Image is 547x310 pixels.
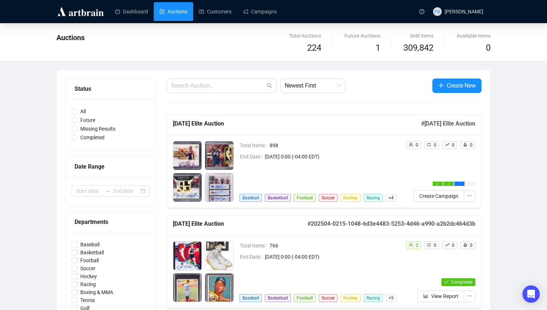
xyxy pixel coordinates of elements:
[56,6,105,17] img: logo
[167,115,482,208] a: [DATE] Elite Auction#[DATE] Elite AuctionTotal Items898End Date[DATE] 0:00 (-04:00 EDT)BaseballBa...
[414,190,464,202] button: Create Campaign
[451,280,472,285] span: Completed
[419,9,424,14] span: question-circle
[105,188,110,194] span: swap-right
[240,153,265,161] span: End Date
[444,280,449,284] span: check
[243,2,277,21] a: Campaigns
[171,81,265,90] input: Search Auction...
[76,187,102,195] input: Start date
[77,256,102,264] span: Football
[364,194,383,202] span: Racing
[423,293,428,298] span: bar-chart
[434,243,436,248] span: 0
[77,241,102,249] span: Baseball
[289,32,321,40] div: Total Auctions
[173,242,202,270] img: 1_1.jpg
[77,288,116,296] span: Boxing & MMA
[463,143,467,147] span: rocket
[419,192,458,200] span: Create Campaign
[77,107,89,115] span: All
[113,187,139,195] input: End date
[486,43,491,53] span: 0
[267,83,272,89] span: search
[77,116,98,124] span: Future
[265,253,400,261] span: [DATE] 0:00 (-04:00 EDT)
[434,8,440,14] span: FW
[319,294,338,302] span: Soccer
[77,296,98,304] span: Tennis
[470,243,472,248] span: 0
[307,43,321,53] span: 224
[421,119,475,128] h5: # [DATE] Elite Auction
[265,294,291,302] span: Basketball
[77,272,100,280] span: Hockey
[434,143,436,148] span: 0
[445,9,483,14] span: [PERSON_NAME]
[173,220,308,228] h5: [DATE] Elite Auction
[240,253,265,261] span: End Date
[457,32,491,40] div: Available Items
[160,2,187,21] a: Auctions
[403,41,433,55] span: 309,842
[115,2,148,21] a: Dashboard
[445,143,449,147] span: rise
[265,194,291,202] span: Basketball
[427,243,431,247] span: retweet
[77,249,107,256] span: Basketball
[447,182,450,185] span: check
[270,141,400,149] span: 898
[447,81,476,90] span: Create New
[467,193,472,198] span: ellipsis
[376,43,380,53] span: 1
[386,194,397,202] span: + 4
[205,273,233,302] img: 4_1.jpg
[239,194,262,202] span: Baseball
[386,294,397,302] span: + 5
[340,294,361,302] span: Hockey
[417,290,464,302] button: View Report
[265,153,400,161] span: [DATE] 0:00 (-04:00 EDT)
[403,32,433,40] div: Sold Items
[75,84,147,93] div: Status
[199,2,232,21] a: Customers
[344,32,380,40] div: Future Auctions
[77,133,107,141] span: Completed
[431,292,458,300] span: View Report
[467,293,472,298] span: ellipsis
[319,194,338,202] span: Soccer
[56,33,85,42] span: Auctions
[463,243,467,247] span: rocket
[205,242,233,270] img: 2_1.jpg
[436,182,439,185] span: check
[470,143,472,148] span: 0
[239,294,262,302] span: Baseball
[522,285,540,303] div: Open Intercom Messenger
[452,143,454,148] span: 0
[240,141,270,149] span: Total Items
[445,243,449,247] span: rise
[205,141,233,170] img: 2_1.jpg
[75,162,147,171] div: Date Range
[427,143,431,147] span: retweet
[105,188,110,194] span: to
[294,294,316,302] span: Football
[77,125,118,133] span: Missing Results
[173,141,202,170] img: 1_1.jpg
[458,182,461,185] span: ellipsis
[452,243,454,248] span: 0
[438,82,444,88] span: plus
[270,242,400,250] span: 766
[308,220,475,228] h5: # 202504-0215-1048-6d3e4483-5253-4d46-a990-a2b2dc464d3b
[173,119,421,128] h5: [DATE] Elite Auction
[340,194,361,202] span: Hockey
[240,242,270,250] span: Total Items
[77,264,98,272] span: Soccer
[416,143,418,148] span: 0
[285,79,341,93] span: Newest First
[409,143,413,147] span: user
[173,273,202,302] img: 3_1.jpg
[167,215,482,308] a: [DATE] Elite Auction#202504-0215-1048-6d3e4483-5253-4d46-a990-a2b2dc464d3bTotal Items766End Date[...
[77,280,99,288] span: Racing
[364,294,383,302] span: Racing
